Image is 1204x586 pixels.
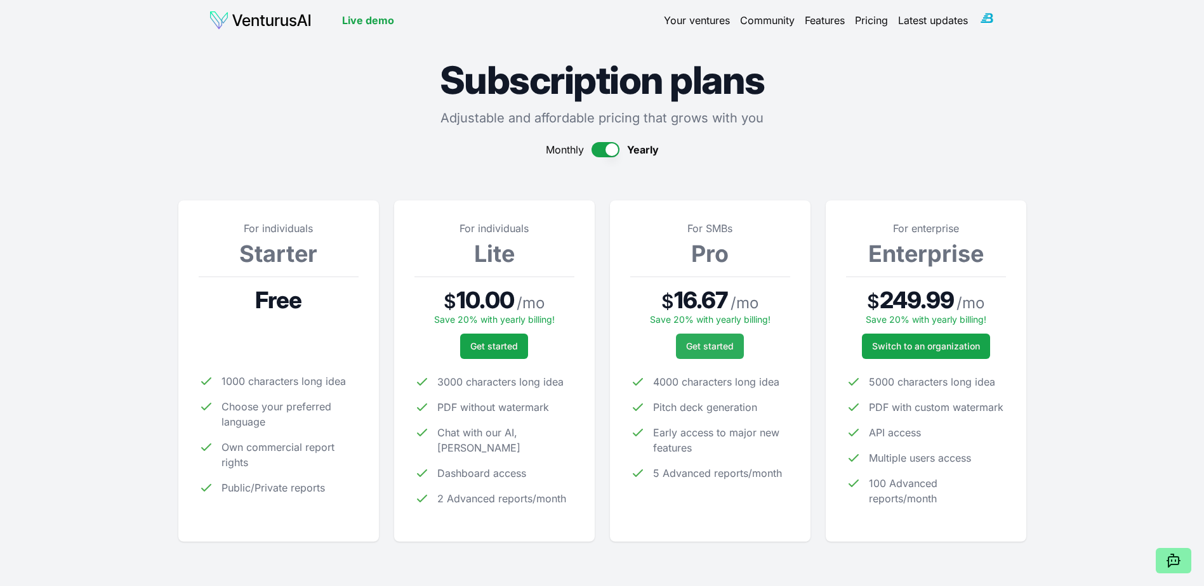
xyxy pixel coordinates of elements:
[255,287,301,313] span: Free
[867,290,880,313] span: $
[470,340,518,353] span: Get started
[898,13,968,28] a: Latest updates
[414,241,574,266] h3: Lite
[862,334,990,359] a: Switch to an organization
[866,314,986,325] span: Save 20% with yearly billing!
[437,466,526,481] span: Dashboard access
[653,374,779,389] span: 4000 characters long idea
[444,290,456,313] span: $
[869,425,921,440] span: API access
[855,13,888,28] a: Pricing
[437,400,549,415] span: PDF without watermark
[630,221,790,236] p: For SMBs
[460,334,528,359] button: Get started
[434,314,555,325] span: Save 20% with yearly billing!
[199,241,359,266] h3: Starter
[686,340,734,353] span: Get started
[517,293,545,313] span: / mo
[805,13,845,28] a: Features
[222,439,359,470] span: Own commercial report rights
[731,293,758,313] span: / mo
[661,290,674,313] span: $
[178,61,1026,99] h1: Subscription plans
[664,13,730,28] a: Your ventures
[627,142,659,157] span: Yearly
[650,314,771,325] span: Save 20% with yearly billing!
[209,10,312,30] img: logo
[437,374,564,389] span: 3000 characters long idea
[880,287,954,313] span: 249.99
[676,334,744,359] button: Get started
[977,10,997,30] img: ACg8ocIMBmXVzd-K-tLaDh5q8NfzRXIvzpdDYZ3i8_Y_pYDqqxfKakA=s96-c
[869,374,995,389] span: 5000 characters long idea
[846,241,1006,266] h3: Enterprise
[456,287,514,313] span: 10.00
[222,374,346,389] span: 1000 characters long idea
[437,425,574,455] span: Chat with our AI, [PERSON_NAME]
[653,400,757,415] span: Pitch deck generation
[869,450,971,466] span: Multiple users access
[342,13,394,28] a: Live demo
[869,400,1003,415] span: PDF with custom watermark
[869,476,1006,506] span: 100 Advanced reports/month
[653,425,790,455] span: Early access to major new features
[653,466,782,481] span: 5 Advanced reports/month
[222,480,325,495] span: Public/Private reports
[546,142,584,157] span: Monthly
[846,221,1006,236] p: For enterprise
[740,13,795,28] a: Community
[414,221,574,236] p: For individuals
[674,287,729,313] span: 16.67
[222,399,359,429] span: Choose your preferred language
[437,491,566,506] span: 2 Advanced reports/month
[956,293,984,313] span: / mo
[178,109,1026,127] p: Adjustable and affordable pricing that grows with you
[630,241,790,266] h3: Pro
[199,221,359,236] p: For individuals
